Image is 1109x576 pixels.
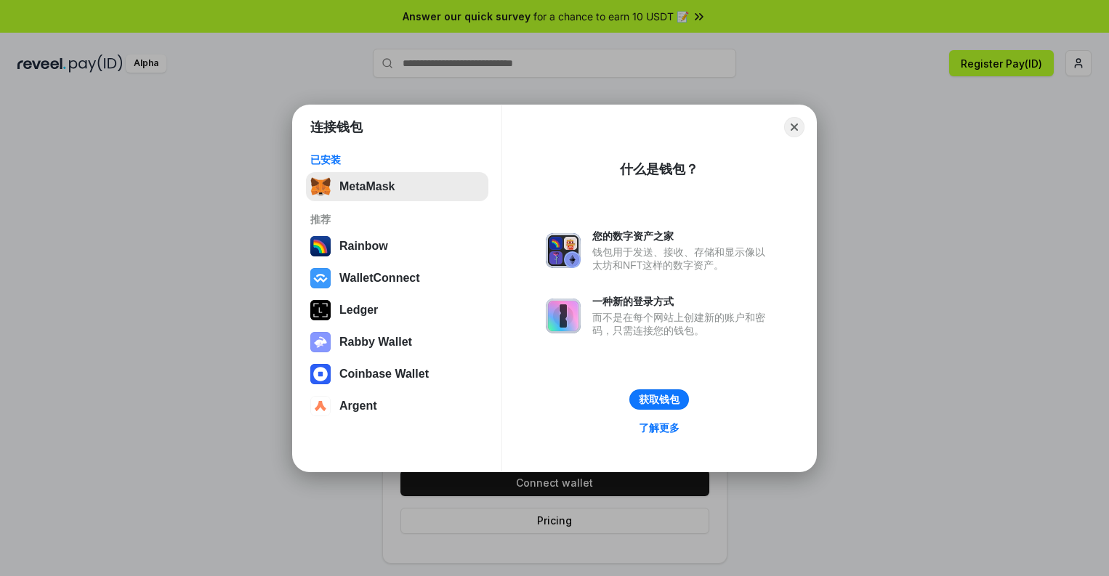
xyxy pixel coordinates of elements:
button: MetaMask [306,172,488,201]
div: 已安装 [310,153,484,166]
div: WalletConnect [339,272,420,285]
div: Rainbow [339,240,388,253]
img: svg+xml,%3Csvg%20width%3D%2228%22%20height%3D%2228%22%20viewBox%3D%220%200%2028%2028%22%20fill%3D... [310,364,331,384]
div: 什么是钱包？ [620,161,698,178]
button: WalletConnect [306,264,488,293]
img: svg+xml,%3Csvg%20fill%3D%22none%22%20height%3D%2233%22%20viewBox%3D%220%200%2035%2033%22%20width%... [310,177,331,197]
div: Rabby Wallet [339,336,412,349]
div: 推荐 [310,213,484,226]
div: Coinbase Wallet [339,368,429,381]
button: Rabby Wallet [306,328,488,357]
a: 了解更多 [630,418,688,437]
div: 您的数字资产之家 [592,230,773,243]
button: Ledger [306,296,488,325]
img: svg+xml,%3Csvg%20xmlns%3D%22http%3A%2F%2Fwww.w3.org%2F2000%2Fsvg%22%20fill%3D%22none%22%20viewBox... [546,299,581,333]
img: svg+xml,%3Csvg%20width%3D%2228%22%20height%3D%2228%22%20viewBox%3D%220%200%2028%2028%22%20fill%3D... [310,268,331,288]
div: 钱包用于发送、接收、存储和显示像以太坊和NFT这样的数字资产。 [592,246,773,272]
div: 一种新的登录方式 [592,295,773,308]
h1: 连接钱包 [310,118,363,136]
img: svg+xml,%3Csvg%20xmlns%3D%22http%3A%2F%2Fwww.w3.org%2F2000%2Fsvg%22%20fill%3D%22none%22%20viewBox... [310,332,331,352]
div: Argent [339,399,377,413]
img: svg+xml,%3Csvg%20xmlns%3D%22http%3A%2F%2Fwww.w3.org%2F2000%2Fsvg%22%20width%3D%2228%22%20height%3... [310,300,331,320]
img: svg+xml,%3Csvg%20width%3D%22120%22%20height%3D%22120%22%20viewBox%3D%220%200%20120%20120%22%20fil... [310,236,331,256]
div: 而不是在每个网站上创建新的账户和密码，只需连接您的钱包。 [592,311,773,337]
div: 获取钱包 [639,393,679,406]
button: 获取钱包 [629,389,689,410]
div: MetaMask [339,180,395,193]
button: Argent [306,392,488,421]
button: Coinbase Wallet [306,360,488,389]
img: svg+xml,%3Csvg%20width%3D%2228%22%20height%3D%2228%22%20viewBox%3D%220%200%2028%2028%22%20fill%3D... [310,396,331,416]
button: Rainbow [306,232,488,261]
img: svg+xml,%3Csvg%20xmlns%3D%22http%3A%2F%2Fwww.w3.org%2F2000%2Fsvg%22%20fill%3D%22none%22%20viewBox... [546,233,581,268]
div: 了解更多 [639,421,679,434]
button: Close [784,117,804,137]
div: Ledger [339,304,378,317]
